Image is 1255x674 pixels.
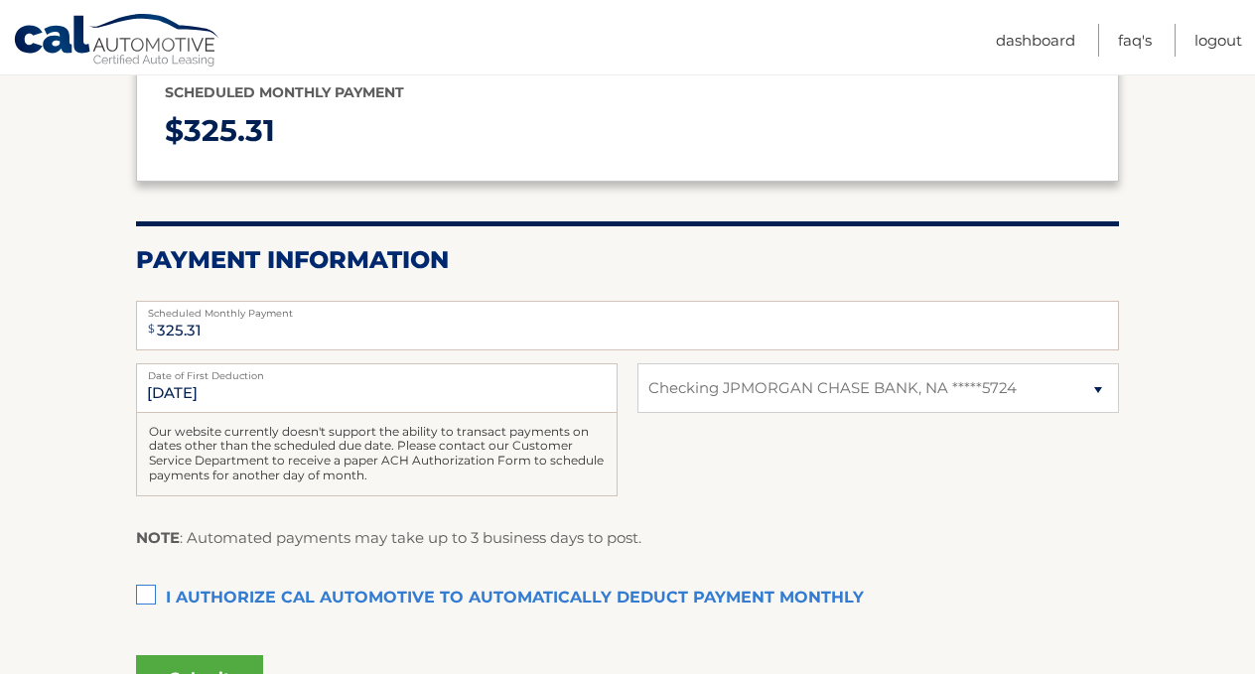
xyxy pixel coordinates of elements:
span: $ [142,307,161,351]
input: Payment Amount [136,301,1119,350]
a: Cal Automotive [13,13,221,70]
label: I authorize cal automotive to automatically deduct payment monthly [136,579,1119,618]
label: Scheduled Monthly Payment [136,301,1119,317]
div: Our website currently doesn't support the ability to transact payments on dates other than the sc... [136,413,618,496]
p: : Automated payments may take up to 3 business days to post. [136,525,641,551]
span: 325.31 [184,112,275,149]
input: Payment Date [136,363,618,413]
p: $ [165,105,1090,158]
a: FAQ's [1118,24,1152,57]
strong: NOTE [136,528,180,547]
p: Scheduled monthly payment [165,80,1090,105]
a: Logout [1194,24,1242,57]
label: Date of First Deduction [136,363,618,379]
a: Dashboard [996,24,1075,57]
h2: Payment Information [136,245,1119,275]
